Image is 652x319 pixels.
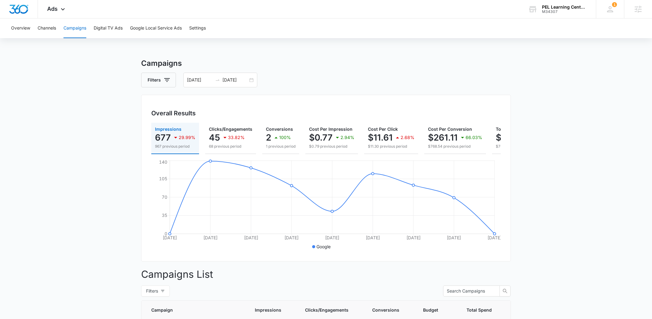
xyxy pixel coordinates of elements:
[47,6,58,12] span: Ads
[165,231,167,236] tspan: 0
[499,285,511,297] button: search
[141,73,176,87] button: Filters
[94,18,123,38] button: Digital TV Ads
[487,235,502,240] tspan: [DATE]
[203,235,218,240] tspan: [DATE]
[159,159,167,165] tspan: 140
[423,307,443,313] span: Budget
[222,77,248,83] input: End date
[244,235,258,240] tspan: [DATE]
[11,18,30,38] button: Overview
[146,288,158,294] span: Filters
[151,307,231,313] span: Campaign
[428,144,482,149] p: $768.54 previous period
[141,267,511,282] p: Campaigns List
[542,10,587,14] div: account id
[316,243,331,250] p: Google
[141,58,511,69] h3: Campaigns
[366,235,380,240] tspan: [DATE]
[63,18,86,38] button: Campaigns
[228,135,245,140] p: 33.82%
[309,144,354,149] p: $0.79 previous period
[340,135,354,140] p: 2.94%
[159,176,167,181] tspan: 105
[368,144,414,149] p: $11.30 previous period
[209,144,252,149] p: 68 previous period
[447,288,491,294] input: Search Campaigns
[309,126,352,132] span: Cost Per Impression
[215,78,220,82] span: to
[305,307,348,313] span: Clicks/Engagements
[500,289,510,293] span: search
[496,126,521,132] span: Total Spend
[130,18,182,38] button: Google Local Service Ads
[209,133,220,142] p: 45
[215,78,220,82] span: swap-right
[447,235,461,240] tspan: [DATE]
[255,307,281,313] span: Impressions
[162,213,167,218] tspan: 35
[612,2,617,7] span: 1
[266,126,293,132] span: Conversions
[38,18,56,38] button: Channels
[151,109,196,118] h3: Overall Results
[187,77,213,83] input: Start date
[266,144,295,149] p: 1 previous period
[309,133,332,142] p: $0.77
[368,126,398,132] span: Cost Per Click
[284,235,299,240] tspan: [DATE]
[179,135,195,140] p: 29.99%
[428,126,472,132] span: Cost Per Conversion
[496,144,555,149] p: $768.54 previous period
[368,133,393,142] p: $11.61
[496,133,530,142] p: $522.22
[266,133,271,142] p: 2
[467,307,492,313] span: Total Spend
[155,126,181,132] span: Impressions
[163,235,177,240] tspan: [DATE]
[466,135,482,140] p: 66.03%
[189,18,206,38] button: Settings
[428,133,458,142] p: $261.11
[155,144,195,149] p: 967 previous period
[155,133,171,142] p: 677
[542,5,587,10] div: account name
[612,2,617,7] div: notifications count
[372,307,399,313] span: Conversions
[141,285,170,297] button: Filters
[401,135,414,140] p: 2.68%
[209,126,252,132] span: Clicks/Engagements
[162,194,167,200] tspan: 70
[279,135,291,140] p: 100%
[406,235,421,240] tspan: [DATE]
[325,235,339,240] tspan: [DATE]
